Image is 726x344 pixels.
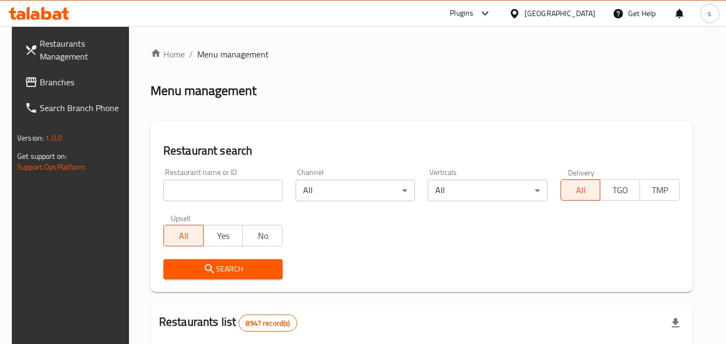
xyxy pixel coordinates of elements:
span: Search Branch Phone [40,101,125,114]
span: Version: [17,131,44,145]
span: No [247,228,278,244]
div: All [296,180,415,201]
span: Search [172,262,274,276]
span: Yes [208,228,239,244]
button: TGO [600,179,640,201]
button: Search [163,259,283,279]
a: Branches [16,69,133,95]
button: Yes [203,225,243,246]
a: Restaurants Management [16,31,133,69]
a: Search Branch Phone [16,95,133,121]
button: TMP [639,179,680,201]
button: No [242,225,283,246]
div: [GEOGRAPHIC_DATA] [524,8,595,19]
h2: Menu management [150,82,256,99]
span: Get support on: [17,149,67,163]
label: Upsell [171,214,191,222]
div: Total records count [239,314,297,332]
li: / [189,48,193,61]
span: Restaurants Management [40,37,125,63]
span: s [708,8,711,19]
label: Delivery [568,169,595,176]
h2: Restaurant search [163,143,680,159]
button: All [163,225,204,246]
div: Export file [663,310,688,336]
span: 1.0.0 [45,131,62,145]
span: TGO [605,182,636,198]
div: All [428,180,547,201]
a: Support.OpsPlatform [17,160,85,174]
input: Search for restaurant name or ID.. [163,180,283,201]
h2: Restaurants list [159,314,297,332]
span: Branches [40,76,125,89]
nav: breadcrumb [150,48,693,61]
span: TMP [644,182,675,198]
span: Menu management [197,48,269,61]
span: All [565,182,596,198]
div: Plugins [450,7,473,20]
span: 8947 record(s) [239,318,296,328]
button: All [560,179,601,201]
span: All [168,228,199,244]
a: Home [150,48,185,61]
